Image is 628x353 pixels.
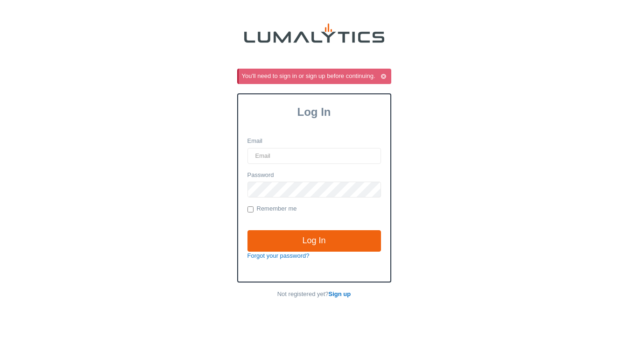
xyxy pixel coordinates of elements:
[242,72,389,81] div: You'll need to sign in or sign up before continuing.
[247,206,254,212] input: Remember me
[247,171,274,180] label: Password
[247,137,263,146] label: Email
[247,230,381,252] input: Log In
[247,148,381,164] input: Email
[247,252,310,259] a: Forgot your password?
[237,290,391,299] p: Not registered yet?
[244,23,384,43] img: lumalytics-black-e9b537c871f77d9ce8d3a6940f85695cd68c596e3f819dc492052d1098752254.png
[247,205,297,214] label: Remember me
[238,106,390,119] h3: Log In
[329,290,351,297] a: Sign up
